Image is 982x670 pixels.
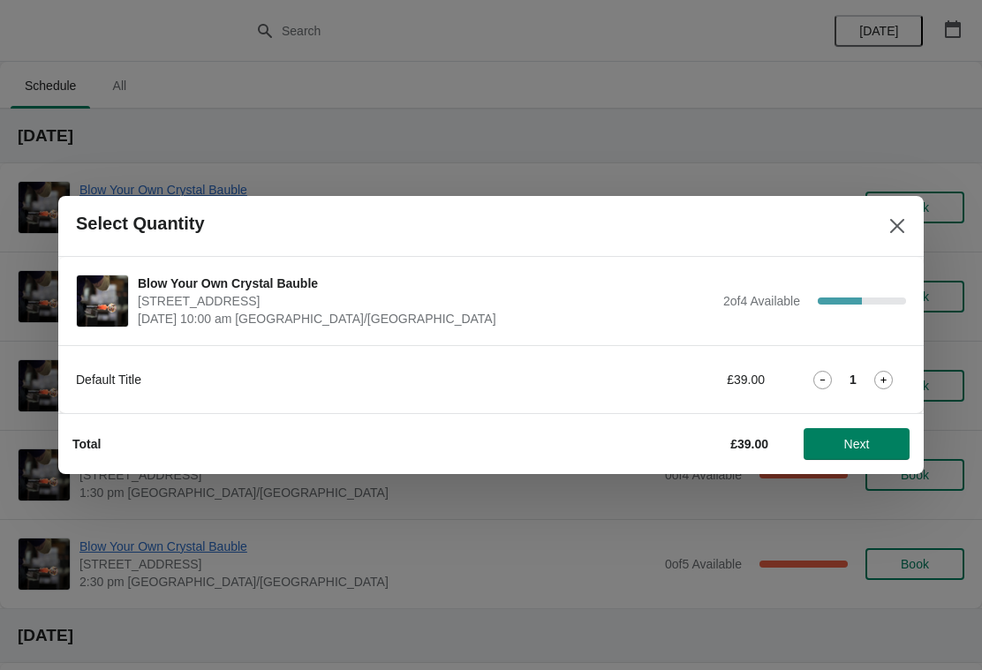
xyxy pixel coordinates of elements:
[77,275,128,327] img: Blow Your Own Crystal Bauble | Cumbria Crystal, Canal Street, Ulverston LA12 7LB, UK | August 17 ...
[730,437,768,451] strong: £39.00
[844,437,870,451] span: Next
[881,210,913,242] button: Close
[76,214,205,234] h2: Select Quantity
[601,371,765,388] div: £39.00
[138,310,714,327] span: [DATE] 10:00 am [GEOGRAPHIC_DATA]/[GEOGRAPHIC_DATA]
[850,371,857,388] strong: 1
[76,371,566,388] div: Default Title
[138,292,714,310] span: [STREET_ADDRESS]
[723,294,800,308] span: 2 of 4 Available
[138,275,714,292] span: Blow Your Own Crystal Bauble
[72,437,101,451] strong: Total
[804,428,910,460] button: Next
